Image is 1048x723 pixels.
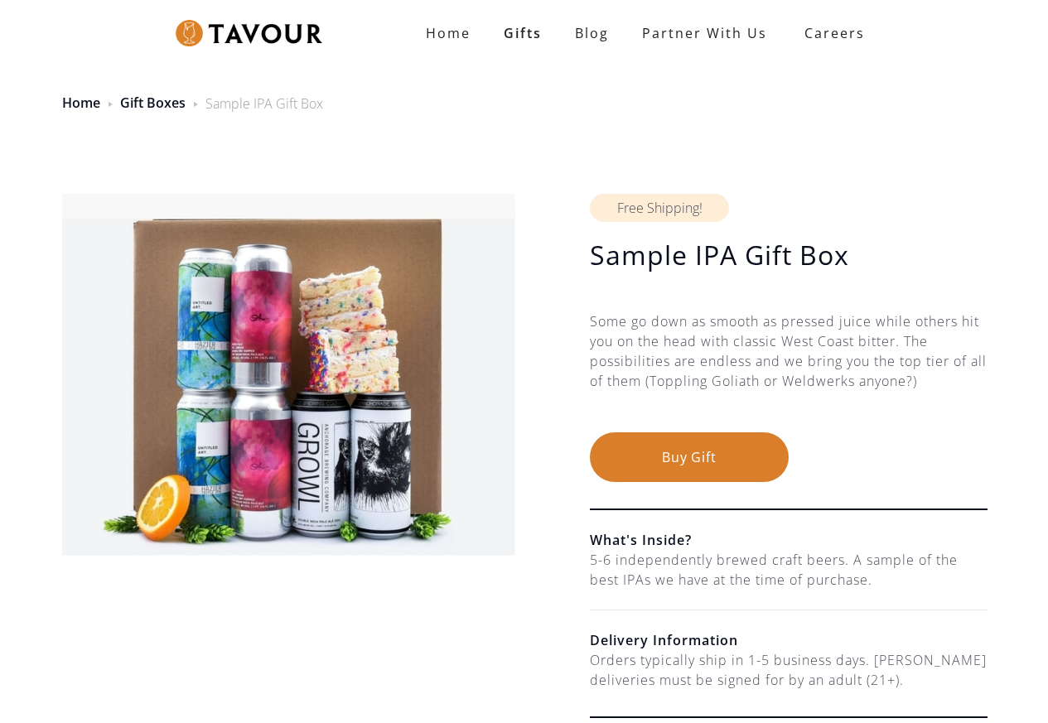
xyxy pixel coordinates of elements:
a: Gifts [487,17,558,50]
div: Orders typically ship in 1-5 business days. [PERSON_NAME] deliveries must be signed for by an adu... [590,650,988,690]
div: 5-6 independently brewed craft beers. A sample of the best IPAs we have at the time of purchase. [590,550,988,590]
div: Some go down as smooth as pressed juice while others hit you on the head with classic West Coast ... [590,311,988,432]
div: Sample IPA Gift Box [205,94,323,113]
a: Home [409,17,487,50]
strong: Home [426,24,471,42]
a: Home [62,94,100,112]
a: Careers [784,10,877,56]
div: Free Shipping! [590,194,729,222]
a: Gift Boxes [120,94,186,112]
h6: Delivery Information [590,630,988,650]
a: Blog [558,17,625,50]
button: Buy Gift [590,432,789,482]
h1: Sample IPA Gift Box [590,239,988,272]
h6: What's Inside? [590,530,988,550]
a: partner with us [625,17,784,50]
strong: Careers [804,17,865,50]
